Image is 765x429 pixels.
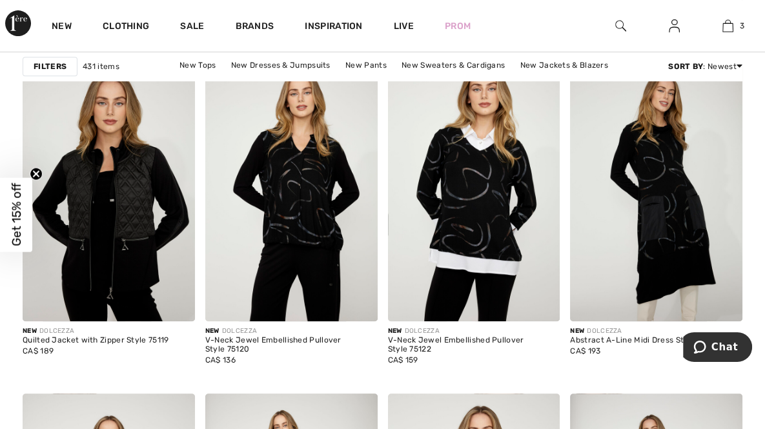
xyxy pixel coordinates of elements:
a: Sale [180,21,204,34]
span: New [205,327,219,335]
a: Clothing [103,21,149,34]
img: V-Neck Jewel Embellished Pullover Style 75122. As sample [388,63,560,321]
span: CA$ 159 [388,355,418,364]
a: Brands [236,21,274,34]
iframe: Opens a widget where you can chat to one of our agents [683,332,752,364]
div: Quilted Jacket with Zipper Style 75119 [23,336,195,345]
a: New Sweaters & Cardigans [395,57,511,74]
img: My Bag [722,18,733,34]
strong: Sort By [668,62,703,71]
span: New [570,327,584,335]
a: Sign In [658,18,690,34]
span: New [23,327,37,335]
a: Live [394,19,414,33]
span: 431 items [83,61,119,72]
a: New Pants [339,57,393,74]
img: Abstract A-Line Midi Dress Style 75124. As sample [570,63,742,321]
div: DOLCEZZA [388,326,560,336]
span: Inspiration [305,21,362,34]
a: New Skirts [329,74,383,90]
a: New [52,21,72,34]
span: CA$ 136 [205,355,236,364]
div: V-Neck Jewel Embellished Pullover Style 75120 [205,336,378,354]
span: CA$ 189 [23,346,54,355]
a: New Jackets & Blazers [514,57,615,74]
div: V-Neck Jewel Embellished Pullover Style 75122 [388,336,560,354]
button: Close teaser [30,167,43,180]
span: CA$ 193 [570,346,600,355]
div: : Newest [668,61,742,72]
span: 3 [740,20,744,32]
span: New [388,327,402,335]
img: search the website [615,18,626,34]
div: DOLCEZZA [205,326,378,336]
a: New Tops [173,57,222,74]
a: 3 [702,18,754,34]
img: 1ère Avenue [5,10,31,36]
div: DOLCEZZA [23,326,195,336]
a: New Dresses & Jumpsuits [225,57,337,74]
img: Quilted Jacket with Zipper Style 75119. As sample [23,63,195,321]
img: V-Neck Jewel Embellished Pullover Style 75120. As sample [205,63,378,321]
span: Get 15% off [9,183,24,246]
a: Prom [445,19,471,33]
div: Abstract A-Line Midi Dress Style 75124 [570,336,742,345]
div: DOLCEZZA [570,326,742,336]
strong: Filters [34,61,66,72]
a: New Outerwear [385,74,458,90]
img: My Info [669,18,680,34]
